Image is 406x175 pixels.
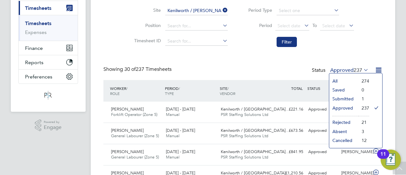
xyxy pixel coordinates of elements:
[381,150,401,170] button: Open Resource Center, 11 new notifications
[124,66,136,72] span: 30 of
[278,23,300,29] span: Select date
[110,91,120,96] span: ROLE
[244,7,272,13] label: Period Type
[25,74,52,80] span: Preferences
[273,125,306,136] div: £673.56
[306,125,339,136] div: Approved
[25,5,51,11] span: Timesheets
[330,67,369,73] label: Approved
[25,29,47,35] a: Expenses
[163,83,218,99] div: PERIOD
[358,85,369,94] li: 0
[329,85,358,94] li: Saved
[43,90,54,100] img: psrsolutions-logo-retina.png
[132,23,161,28] label: Position
[329,77,358,85] li: All
[111,106,144,112] span: [PERSON_NAME]
[103,66,173,73] div: Showing
[19,70,78,84] button: Preferences
[354,67,362,73] span: 237
[25,45,43,51] span: Finance
[329,94,358,103] li: Submitted
[179,86,180,91] span: /
[111,149,144,154] span: [PERSON_NAME]
[18,90,78,100] a: Go to home page
[19,15,78,41] div: Timesheets
[329,136,358,145] li: Cancelled
[312,66,370,75] div: Status
[339,147,372,157] div: [PERSON_NAME]
[218,83,273,99] div: SITE
[277,6,339,15] input: Select one
[111,154,159,160] span: General Labourer (Zone 5)
[25,20,51,26] a: Timesheets
[19,55,78,69] button: Reports
[165,91,174,96] span: TYPE
[329,127,358,136] li: Absent
[108,83,163,99] div: WORKER
[44,125,62,130] span: Engage
[166,133,180,138] span: Manual
[244,23,272,28] label: Period
[380,154,386,162] div: 11
[166,128,195,133] span: [DATE] - [DATE]
[166,154,180,160] span: Manual
[358,104,369,112] li: 237
[358,77,369,85] li: 274
[44,119,62,125] span: Powered by
[111,133,159,138] span: General Labourer (Zone 5)
[126,86,128,91] span: /
[19,41,78,55] button: Finance
[306,147,339,157] div: Approved
[221,106,290,112] span: Kenilworth / [GEOGRAPHIC_DATA]…
[221,154,268,160] span: PSR Staffing Solutions Ltd
[166,112,180,117] span: Manual
[132,7,161,13] label: Site
[329,118,358,127] li: Rejected
[166,149,195,154] span: [DATE] - [DATE]
[25,59,43,65] span: Reports
[124,66,172,72] span: 237 Timesheets
[221,112,268,117] span: PSR Staffing Solutions Ltd
[165,22,228,30] input: Search for...
[358,118,369,127] li: 21
[221,133,268,138] span: PSR Staffing Solutions Ltd
[227,86,229,91] span: /
[358,136,369,145] li: 12
[111,128,144,133] span: [PERSON_NAME]
[221,149,290,154] span: Kenilworth / [GEOGRAPHIC_DATA]…
[358,94,369,103] li: 1
[165,6,228,15] input: Search for...
[19,1,78,15] button: Timesheets
[306,83,339,94] div: STATUS
[291,86,303,91] span: TOTAL
[358,127,369,136] li: 3
[165,37,228,46] input: Search for...
[35,119,62,131] a: Powered byEngage
[220,91,235,96] span: VENDOR
[277,37,297,47] button: Filter
[221,128,290,133] span: Kenilworth / [GEOGRAPHIC_DATA]…
[306,104,339,115] div: Approved
[273,104,306,115] div: £221.16
[111,112,157,117] span: Forklift Operator (Zone 5)
[329,104,358,112] li: Approved
[166,106,195,112] span: [DATE] - [DATE]
[132,38,161,44] label: Timesheet ID
[273,147,306,157] div: £841.95
[322,23,345,29] span: Select date
[311,21,319,30] span: To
